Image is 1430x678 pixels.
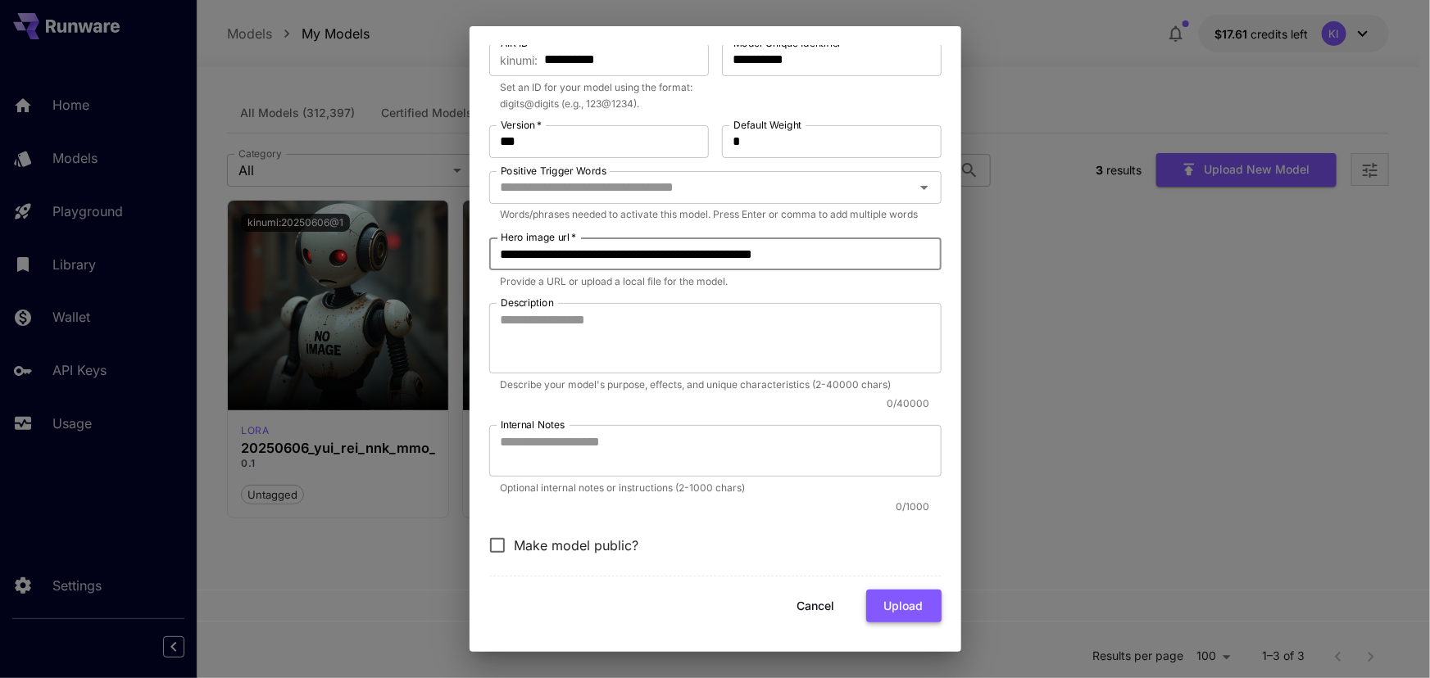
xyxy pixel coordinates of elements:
p: Set an ID for your model using the format: digits@digits (e.g., 123@1234). [501,79,697,112]
p: Describe your model's purpose, effects, and unique characteristics (2-40000 chars) [501,377,930,393]
label: Version [501,118,542,132]
button: Cancel [779,590,853,623]
label: AIR ID [501,36,536,50]
p: Provide a URL or upload a local file for the model. [501,273,930,290]
button: Upload [866,590,942,623]
label: Hero image url [501,230,576,244]
button: Open [913,176,936,199]
p: 0 / 40000 [489,395,930,412]
label: Description [501,296,554,310]
p: 0 / 1000 [489,499,930,515]
span: kinumi : [501,51,538,70]
p: Optional internal notes or instructions (2-1000 chars) [501,480,930,496]
label: Default Weight [733,118,801,132]
label: Model Unique Identifier [733,36,848,50]
span: Make model public? [515,536,639,555]
p: Words/phrases needed to activate this model. Press Enter or comma to add multiple words [501,206,930,223]
label: Positive Trigger Words [501,164,606,178]
label: Internal Notes [501,418,565,432]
